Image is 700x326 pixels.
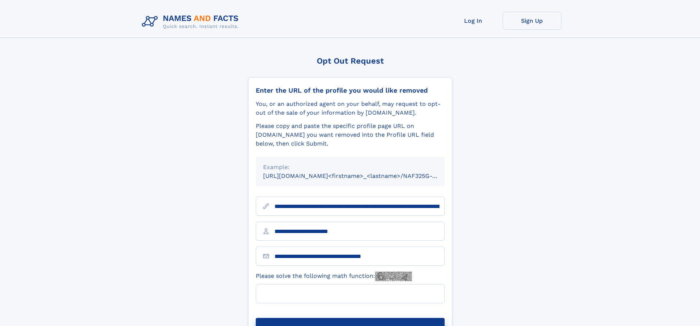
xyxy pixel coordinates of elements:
a: Log In [444,12,503,30]
div: Example: [263,163,437,172]
div: Opt Out Request [248,56,452,65]
div: You, or an authorized agent on your behalf, may request to opt-out of the sale of your informatio... [256,100,445,117]
div: Please copy and paste the specific profile page URL on [DOMAIN_NAME] you want removed into the Pr... [256,122,445,148]
small: [URL][DOMAIN_NAME]<firstname>_<lastname>/NAF325G-xxxxxxxx [263,172,459,179]
label: Please solve the following math function: [256,272,412,281]
a: Sign Up [503,12,561,30]
div: Enter the URL of the profile you would like removed [256,86,445,94]
img: Logo Names and Facts [139,12,245,32]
